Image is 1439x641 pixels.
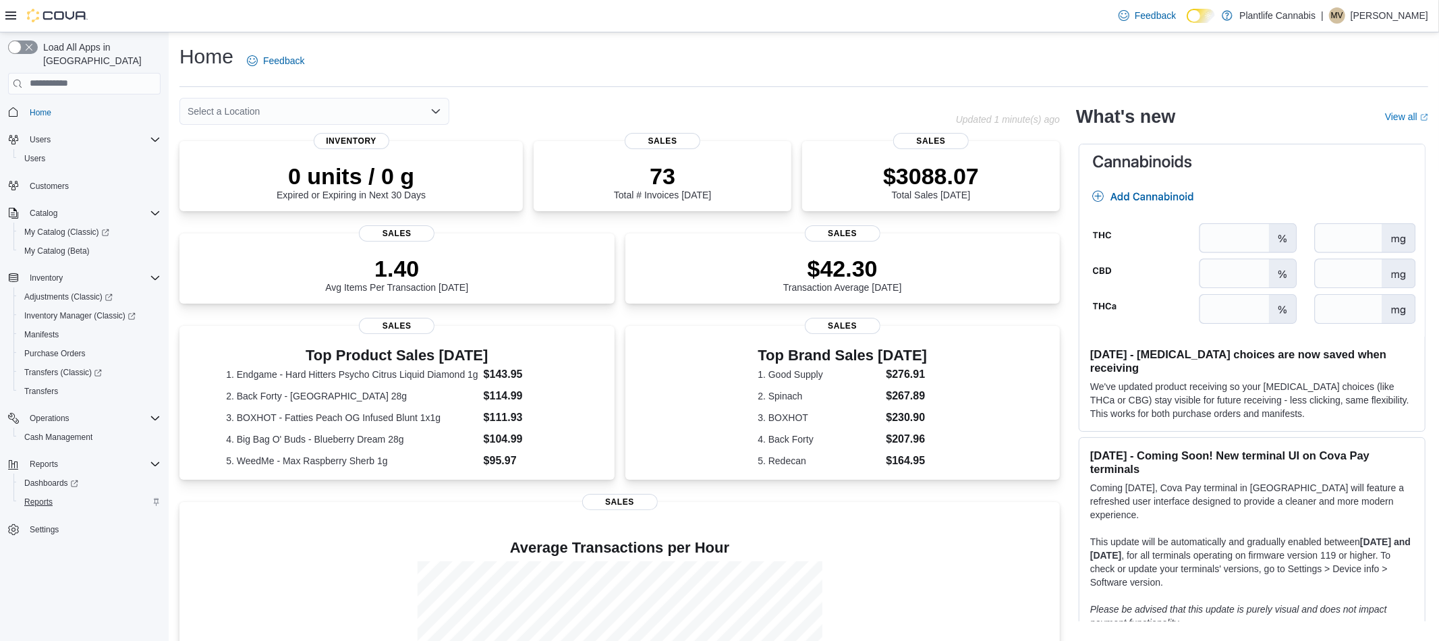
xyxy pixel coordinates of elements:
[13,149,166,168] button: Users
[1351,7,1428,24] p: [PERSON_NAME]
[1090,347,1414,374] h3: [DATE] - [MEDICAL_DATA] choices are now saved when receiving
[893,133,969,149] span: Sales
[19,383,63,399] a: Transfers
[24,310,136,321] span: Inventory Manager (Classic)
[13,242,166,260] button: My Catalog (Beta)
[805,318,880,334] span: Sales
[886,366,927,383] dd: $276.91
[13,493,166,511] button: Reports
[805,225,880,242] span: Sales
[325,255,468,293] div: Avg Items Per Transaction [DATE]
[1090,449,1414,476] h3: [DATE] - Coming Soon! New terminal UI on Cova Pay terminals
[30,134,51,145] span: Users
[19,429,161,445] span: Cash Management
[24,522,64,538] a: Settings
[886,453,927,469] dd: $164.95
[19,243,161,259] span: My Catalog (Beta)
[24,270,68,286] button: Inventory
[359,318,434,334] span: Sales
[13,428,166,447] button: Cash Management
[19,429,98,445] a: Cash Management
[314,133,389,149] span: Inventory
[758,433,880,446] dt: 4. Back Forty
[484,453,568,469] dd: $95.97
[19,494,161,510] span: Reports
[24,432,92,443] span: Cash Management
[24,410,161,426] span: Operations
[883,163,979,200] div: Total Sales [DATE]
[3,520,166,539] button: Settings
[3,269,166,287] button: Inventory
[24,227,109,238] span: My Catalog (Classic)
[277,163,426,200] div: Expired or Expiring in Next 30 Days
[430,106,441,117] button: Open list of options
[359,225,434,242] span: Sales
[3,409,166,428] button: Operations
[24,177,161,194] span: Customers
[226,454,478,468] dt: 5. WeedMe - Max Raspberry Sherb 1g
[614,163,711,200] div: Total # Invoices [DATE]
[24,205,63,221] button: Catalog
[13,344,166,363] button: Purchase Orders
[614,163,711,190] p: 73
[1385,111,1428,122] a: View allExternal link
[30,413,69,424] span: Operations
[24,348,86,359] span: Purchase Orders
[1187,23,1187,24] span: Dark Mode
[13,223,166,242] a: My Catalog (Classic)
[226,389,478,403] dt: 2. Back Forty - [GEOGRAPHIC_DATA] 28g
[19,475,84,491] a: Dashboards
[27,9,88,22] img: Cova
[325,255,468,282] p: 1.40
[1329,7,1345,24] div: Michael Vincent
[758,411,880,424] dt: 3. BOXHOT
[19,383,161,399] span: Transfers
[8,97,161,575] nav: Complex example
[484,410,568,426] dd: $111.93
[24,132,161,148] span: Users
[24,105,57,121] a: Home
[24,386,58,397] span: Transfers
[19,150,51,167] a: Users
[24,291,113,302] span: Adjustments (Classic)
[19,308,161,324] span: Inventory Manager (Classic)
[30,107,51,118] span: Home
[1135,9,1176,22] span: Feedback
[1090,535,1414,589] p: This update will be automatically and gradually enabled between , for all terminals operating on ...
[19,327,64,343] a: Manifests
[582,494,658,510] span: Sales
[277,163,426,190] p: 0 units / 0 g
[30,273,63,283] span: Inventory
[1076,106,1175,128] h2: What's new
[19,224,115,240] a: My Catalog (Classic)
[758,368,880,381] dt: 1. Good Supply
[19,308,141,324] a: Inventory Manager (Classic)
[625,133,700,149] span: Sales
[1090,481,1414,522] p: Coming [DATE], Cova Pay terminal in [GEOGRAPHIC_DATA] will feature a refreshed user interface des...
[242,47,310,74] a: Feedback
[13,363,166,382] a: Transfers (Classic)
[19,150,161,167] span: Users
[3,103,166,122] button: Home
[19,224,161,240] span: My Catalog (Classic)
[179,43,233,70] h1: Home
[886,388,927,404] dd: $267.89
[24,497,53,507] span: Reports
[19,345,161,362] span: Purchase Orders
[24,246,90,256] span: My Catalog (Beta)
[3,176,166,196] button: Customers
[226,411,478,424] dt: 3. BOXHOT - Fatties Peach OG Infused Blunt 1x1g
[758,347,927,364] h3: Top Brand Sales [DATE]
[30,181,69,192] span: Customers
[226,347,567,364] h3: Top Product Sales [DATE]
[13,474,166,493] a: Dashboards
[484,388,568,404] dd: $114.99
[38,40,161,67] span: Load All Apps in [GEOGRAPHIC_DATA]
[19,243,95,259] a: My Catalog (Beta)
[226,368,478,381] dt: 1. Endgame - Hard Hitters Psycho Citrus Liquid Diamond 1g
[24,153,45,164] span: Users
[886,410,927,426] dd: $230.90
[1321,7,1324,24] p: |
[24,329,59,340] span: Manifests
[783,255,902,282] p: $42.30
